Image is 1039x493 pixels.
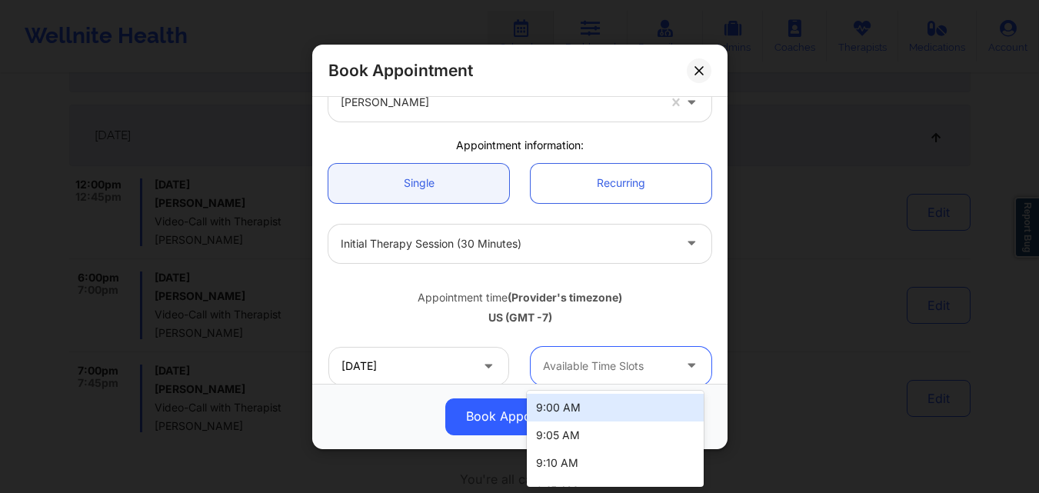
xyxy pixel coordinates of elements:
[341,224,673,262] div: Initial Therapy Session (30 minutes)
[318,138,722,153] div: Appointment information:
[527,421,704,449] div: 9:05 AM
[527,449,704,477] div: 9:10 AM
[328,60,473,81] h2: Book Appointment
[328,289,711,305] div: Appointment time
[508,290,622,303] b: (Provider's timezone)
[445,398,594,435] button: Book Appointment
[531,163,711,202] a: Recurring
[328,346,509,385] input: MM/DD/YYYY
[527,394,704,421] div: 9:00 AM
[328,163,509,202] a: Single
[341,83,658,122] div: [PERSON_NAME]
[328,310,711,325] div: US (GMT -7)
